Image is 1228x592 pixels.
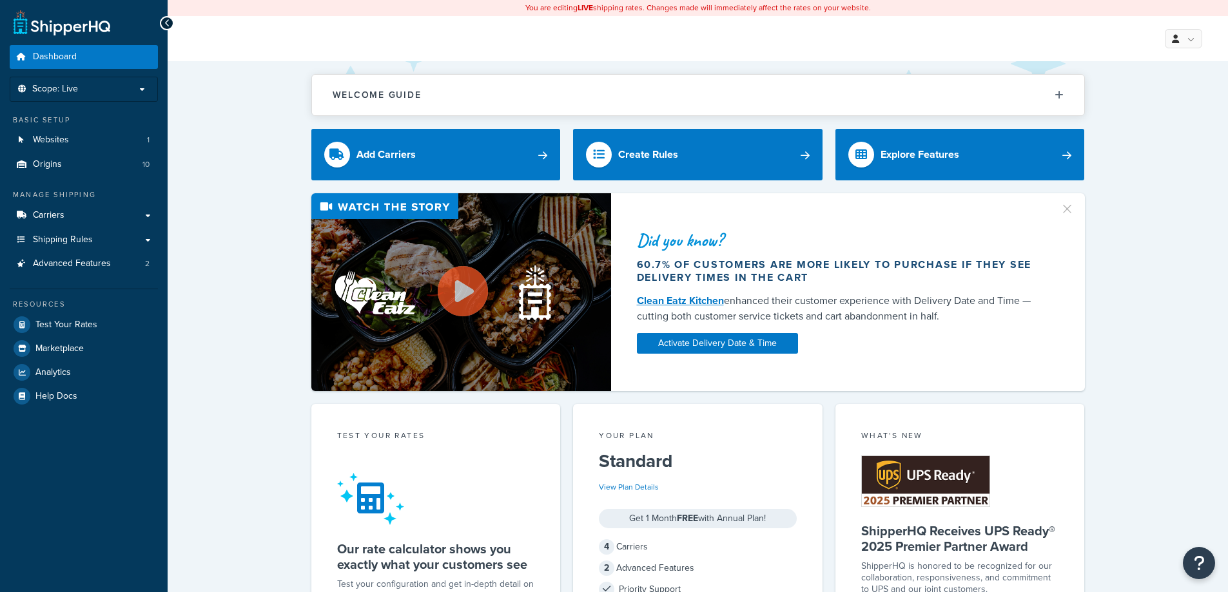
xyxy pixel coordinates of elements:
a: Create Rules [573,129,823,180]
div: Advanced Features [599,559,797,577]
h2: Welcome Guide [333,90,422,100]
div: What's New [861,430,1059,444]
a: Explore Features [835,129,1085,180]
a: View Plan Details [599,481,659,493]
li: Advanced Features [10,252,158,276]
button: Welcome Guide [312,75,1084,115]
a: Activate Delivery Date & Time [637,333,798,354]
h5: Our rate calculator shows you exactly what your customers see [337,541,535,572]
a: Advanced Features2 [10,252,158,276]
span: 2 [599,560,614,576]
div: Did you know? [637,231,1044,249]
span: Scope: Live [32,84,78,95]
div: Add Carriers [356,146,416,164]
div: Manage Shipping [10,189,158,200]
span: Test Your Rates [35,320,97,330]
a: Carriers [10,204,158,227]
a: Marketplace [10,337,158,360]
div: Resources [10,299,158,310]
li: Websites [10,128,158,152]
div: Explore Features [881,146,959,164]
span: 4 [599,539,614,555]
button: Open Resource Center [1183,547,1215,579]
a: Origins10 [10,153,158,177]
span: Help Docs [35,391,77,402]
span: Advanced Features [33,258,111,269]
span: Dashboard [33,52,77,62]
span: 2 [145,258,150,269]
span: 1 [147,135,150,146]
div: Create Rules [618,146,678,164]
a: Add Carriers [311,129,561,180]
div: 60.7% of customers are more likely to purchase if they see delivery times in the cart [637,258,1044,284]
span: 10 [142,159,150,170]
div: Basic Setup [10,115,158,126]
a: Clean Eatz Kitchen [637,293,724,308]
span: Carriers [33,210,64,221]
a: Dashboard [10,45,158,69]
a: Analytics [10,361,158,384]
div: Get 1 Month with Annual Plan! [599,509,797,528]
a: Websites1 [10,128,158,152]
div: Carriers [599,538,797,556]
a: Help Docs [10,385,158,408]
img: Video thumbnail [311,193,611,391]
span: Websites [33,135,69,146]
div: Your Plan [599,430,797,444]
div: Test your rates [337,430,535,444]
b: LIVE [578,2,593,14]
span: Shipping Rules [33,234,93,245]
span: Origins [33,159,62,170]
li: Origins [10,153,158,177]
span: Marketplace [35,343,84,354]
strong: FREE [677,511,698,525]
a: Shipping Rules [10,228,158,252]
h5: Standard [599,451,797,472]
h5: ShipperHQ Receives UPS Ready® 2025 Premier Partner Award [861,523,1059,554]
div: enhanced their customer experience with Delivery Date and Time — cutting both customer service ti... [637,293,1044,324]
span: Analytics [35,367,71,378]
a: Test Your Rates [10,313,158,336]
